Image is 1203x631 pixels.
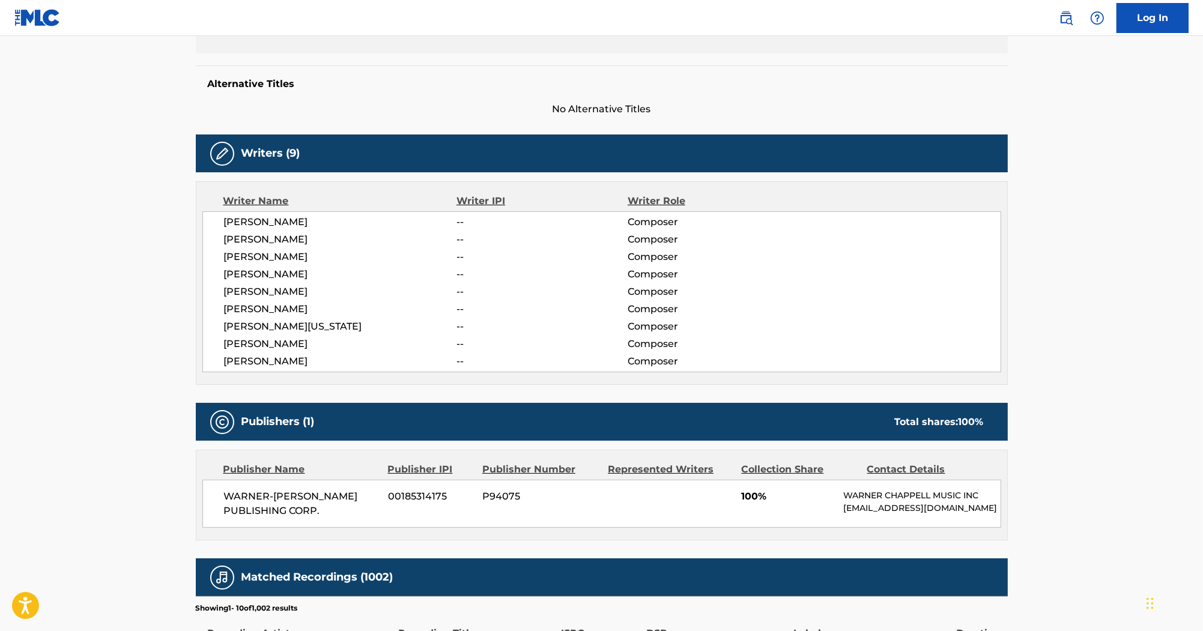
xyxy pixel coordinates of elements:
span: Composer [628,267,783,282]
span: WARNER-[PERSON_NAME] PUBLISHING CORP. [224,489,380,518]
h5: Writers (9) [241,146,300,160]
div: Publisher Name [223,462,379,477]
span: [PERSON_NAME] [224,267,457,282]
p: WARNER CHAPPELL MUSIC INC [843,489,1000,502]
span: Composer [628,302,783,316]
span: Composer [628,319,783,334]
span: P94075 [482,489,599,504]
img: help [1090,11,1105,25]
span: [PERSON_NAME] [224,302,457,316]
a: Log In [1117,3,1189,33]
span: -- [456,337,627,351]
span: 100 % [959,416,984,427]
span: [PERSON_NAME] [224,337,457,351]
img: Writers [215,146,229,161]
span: Composer [628,215,783,229]
span: [PERSON_NAME] [224,250,457,264]
div: Help [1085,6,1109,30]
span: [PERSON_NAME][US_STATE] [224,319,457,334]
span: [PERSON_NAME] [224,285,457,299]
span: -- [456,354,627,369]
div: Writer IPI [456,194,628,208]
div: Writer Name [223,194,457,208]
span: 00185314175 [388,489,473,504]
div: Drag [1147,585,1154,621]
span: Composer [628,354,783,369]
div: Publisher Number [482,462,599,477]
span: 100% [741,489,834,504]
span: Composer [628,285,783,299]
h5: Alternative Titles [208,78,996,90]
span: Composer [628,337,783,351]
div: Collection Share [741,462,858,477]
p: [EMAIL_ADDRESS][DOMAIN_NAME] [843,502,1000,515]
img: Matched Recordings [215,570,229,585]
div: Total shares: [895,415,984,429]
span: -- [456,319,627,334]
div: Publisher IPI [388,462,473,477]
span: -- [456,232,627,247]
div: Writer Role [628,194,783,208]
span: -- [456,285,627,299]
span: -- [456,302,627,316]
div: Represented Writers [608,462,732,477]
img: MLC Logo [14,9,61,26]
span: -- [456,215,627,229]
a: Public Search [1054,6,1078,30]
span: [PERSON_NAME] [224,354,457,369]
span: -- [456,267,627,282]
h5: Publishers (1) [241,415,315,429]
p: Showing 1 - 10 of 1,002 results [196,603,298,614]
span: Composer [628,232,783,247]
span: [PERSON_NAME] [224,215,457,229]
span: -- [456,250,627,264]
div: Contact Details [867,462,984,477]
span: Composer [628,250,783,264]
span: No Alternative Titles [196,102,1008,116]
img: search [1059,11,1073,25]
img: Publishers [215,415,229,429]
h5: Matched Recordings (1002) [241,570,393,584]
span: [PERSON_NAME] [224,232,457,247]
iframe: Chat Widget [1143,573,1203,631]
